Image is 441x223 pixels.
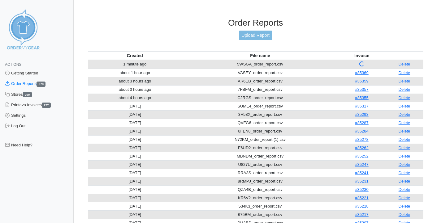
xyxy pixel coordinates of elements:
td: AR6EB_order_report.csv [182,77,338,85]
td: SUME4_order_report.csv [182,102,338,110]
td: about 1 hour ago [88,69,182,77]
td: [DATE] [88,194,182,202]
td: 5WSGA_order_report.csv [182,60,338,69]
td: [DATE] [88,210,182,219]
td: [DATE] [88,102,182,110]
a: #35247 [355,162,368,167]
td: 534K3_order_report.csv [182,202,338,210]
td: [DATE] [88,144,182,152]
a: Delete [399,70,410,75]
a: Delete [399,104,410,108]
a: Delete [399,212,410,217]
a: Delete [399,170,410,175]
td: E6UD2_order_report.csv [182,144,338,152]
td: 3H58X_order_report.csv [182,110,338,119]
span: 269 [23,92,32,97]
td: about 3 hours ago [88,85,182,94]
a: #35218 [355,204,368,208]
td: [DATE] [88,177,182,185]
td: RRA3S_order_report.csv [182,169,338,177]
a: Delete [399,145,410,150]
td: [DATE] [88,127,182,135]
a: #35252 [355,154,368,158]
a: Delete [399,154,410,158]
td: [DATE] [88,185,182,194]
a: #35357 [355,87,368,92]
td: KR6V2_order_report.csv [182,194,338,202]
td: MBNDM_order_report.csv [182,152,338,160]
a: #35241 [355,170,368,175]
td: [DATE] [88,110,182,119]
td: C2RGS_order_report.csv [182,94,338,102]
td: U827U_order_report.csv [182,160,338,169]
td: 8RMPJ_order_report.csv [182,177,338,185]
td: [DATE] [88,135,182,144]
td: QVFG6_order_report.csv [182,119,338,127]
a: Delete [399,62,410,66]
th: Created [88,51,182,60]
td: about 3 hours ago [88,77,182,85]
th: Invoice [338,51,385,60]
a: Delete [399,196,410,200]
a: #35293 [355,112,368,117]
h3: Order Reports [88,18,424,28]
td: N72KM_order_report (1).csv [182,135,338,144]
a: #35369 [355,70,368,75]
td: [DATE] [88,202,182,210]
th: File name [182,51,338,60]
a: Delete [399,187,410,192]
a: #35262 [355,145,368,150]
td: QZA4B_order_report.csv [182,185,338,194]
a: Delete [399,95,410,100]
td: 8FEN8_order_report.csv [182,127,338,135]
a: Delete [399,79,410,83]
a: Delete [399,162,410,167]
td: [DATE] [88,169,182,177]
a: #35230 [355,187,368,192]
td: [DATE] [88,152,182,160]
a: Delete [399,129,410,133]
a: #35231 [355,179,368,183]
a: #35355 [355,95,368,100]
a: Delete [399,204,410,208]
a: #35359 [355,79,368,83]
a: #35317 [355,104,368,108]
span: 277 [42,103,51,108]
a: Delete [399,137,410,142]
td: 7FBFM_order_report.csv [182,85,338,94]
a: #35284 [355,129,368,133]
td: [DATE] [88,119,182,127]
a: #35278 [355,137,368,142]
span: 278 [37,82,45,87]
td: 1 minute ago [88,60,182,69]
td: VASEY_order_report.csv [182,69,338,77]
td: about 4 hours ago [88,94,182,102]
a: #35217 [355,212,368,217]
a: Delete [399,179,410,183]
a: #35221 [355,196,368,200]
a: #35287 [355,120,368,125]
td: [DATE] [88,160,182,169]
a: Delete [399,112,410,117]
a: Delete [399,87,410,92]
span: Actions [5,62,21,67]
td: 675BM_order_report.csv [182,210,338,219]
a: Delete [399,120,410,125]
a: Upload Report [239,31,272,40]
